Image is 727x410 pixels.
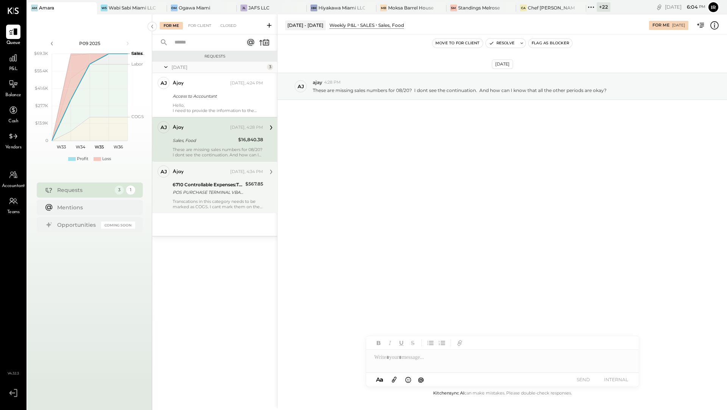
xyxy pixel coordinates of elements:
div: ajay [173,124,184,131]
div: 6710 Controllable Expenses:Travel, Meals, & Entertainment:Meals & Entertainment [173,181,243,189]
div: Hiyakawa Miami LLC [318,5,365,11]
div: Coming Soon [101,221,135,229]
button: Ir [707,1,719,13]
button: INTERNAL [601,374,631,385]
span: ajay [313,79,322,86]
span: Vendors [5,144,22,151]
text: $27.7K [35,103,48,108]
div: POS PURCHASE TERMINAL VBASE 2 TST* BAVEL LOS [173,189,243,196]
div: Loss [102,156,111,162]
span: @ [418,376,424,383]
text: Labor [131,61,143,67]
div: P09 2025 [58,40,122,47]
button: Ordered List [437,338,447,348]
button: Strikethrough [408,338,418,348]
div: $567.85 [245,180,263,188]
div: aj [161,124,167,131]
text: $55.4K [34,68,48,73]
div: JAFS LLC [248,5,270,11]
text: W36 [113,144,123,150]
a: Cash [0,103,26,125]
div: [DATE] [665,3,705,11]
div: 3 [267,64,273,70]
div: [DATE] - [DATE] [285,20,326,30]
div: Requests [156,54,273,59]
span: Teams [7,209,20,216]
div: aj [298,83,304,90]
div: CA [520,5,527,11]
text: $13.9K [35,120,48,126]
div: Sales, Food [378,22,404,28]
button: Underline [396,338,406,348]
div: These are missing sales numbers for 08/20? I dont see the continuation. And how can I know that a... [173,147,263,157]
div: aj [161,168,167,175]
span: a [380,376,383,383]
a: Teams [0,194,26,216]
div: For Me [160,22,183,30]
button: @ [416,375,426,384]
span: P&L [9,66,18,73]
div: Profit [77,156,88,162]
div: For Me [652,22,669,28]
div: [DATE], 4:28 PM [230,125,263,131]
div: I need to provide the information to the CPA for YE2024. How can I go about sending that informat... [173,108,263,113]
button: Move to for client [432,39,483,48]
div: [DATE] [172,64,265,70]
button: Resolve [486,39,518,48]
div: Chef [PERSON_NAME]'s Vineyard Restaurant [528,5,574,11]
div: Wabi Sabi Miami LLC [109,5,155,11]
div: SALES [360,22,374,28]
a: Accountant [0,168,26,190]
div: Hello, [173,103,263,113]
text: W34 [75,144,85,150]
div: MB [380,5,387,11]
a: P&L [0,51,26,73]
button: Bold [374,338,384,348]
div: Access to Accountant [173,92,261,100]
div: Mentions [57,204,131,211]
div: ajay [173,80,184,87]
div: $16,840.38 [238,136,263,143]
div: 3 [115,186,124,195]
div: Opportunities [57,221,97,229]
a: Balance [0,77,26,99]
div: OM [171,5,178,11]
div: [DATE], 4:34 PM [230,169,263,175]
p: These are missing sales numbers for 08/20? I dont see the continuation. And how can I know that a... [313,87,607,94]
div: WS [101,5,108,11]
div: Requests [57,186,111,194]
div: HM [310,5,317,11]
div: ajay [173,168,184,176]
text: 0 [45,138,48,143]
a: Vendors [0,129,26,151]
div: Ogawa Miami [179,5,210,11]
div: For Client [184,22,215,30]
button: Italic [385,338,395,348]
div: Sales, Food [173,137,236,144]
span: Balance [5,92,21,99]
div: [DATE], 4:24 PM [230,80,263,86]
span: Accountant [2,183,25,190]
text: COGS [131,114,144,119]
div: 1 [126,186,135,195]
text: W33 [57,144,66,150]
div: Closed [217,22,240,30]
div: Amara [39,5,54,11]
div: Moksa Barrel House [388,5,434,11]
text: $41.6K [35,86,48,91]
div: + 22 [597,2,610,12]
div: [DATE] [672,23,685,28]
span: Queue [6,40,20,47]
div: JL [240,5,247,11]
div: [DATE] [492,59,513,69]
div: Weekly P&L [329,22,356,28]
button: Add URL [455,338,465,348]
button: Unordered List [426,338,435,348]
text: Sales [131,51,143,56]
div: Standings Melrose [458,5,500,11]
div: copy link [655,3,663,11]
span: 4:28 PM [324,80,341,86]
text: W35 [95,144,104,150]
button: Aa [374,376,386,384]
text: $69.3K [34,51,48,56]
